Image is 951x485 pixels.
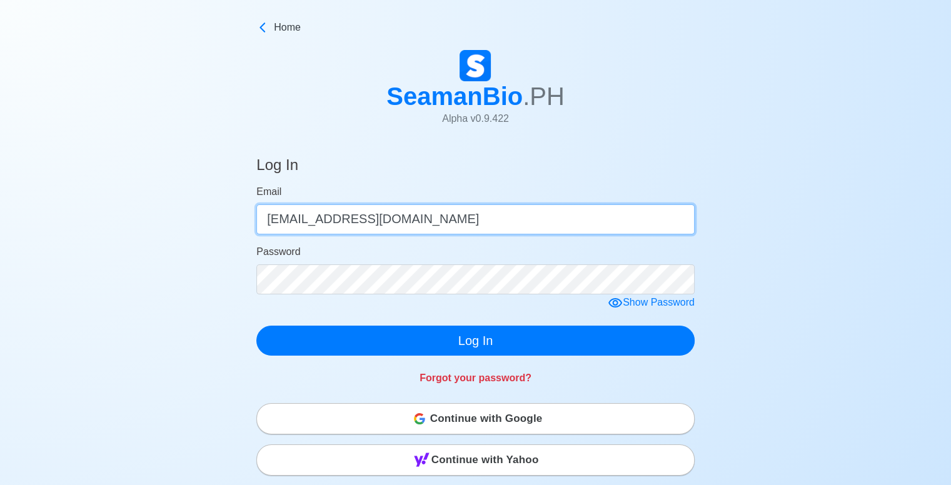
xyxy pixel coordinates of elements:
[460,50,491,81] img: Logo
[386,81,565,111] h1: SeamanBio
[608,295,695,311] div: Show Password
[256,444,695,476] button: Continue with Yahoo
[386,111,565,126] p: Alpha v 0.9.422
[256,246,300,257] span: Password
[256,186,281,197] span: Email
[256,326,695,356] button: Log In
[274,20,301,35] span: Home
[523,82,565,110] span: .PH
[256,20,695,35] a: Home
[430,406,543,431] span: Continue with Google
[420,372,531,383] a: Forgot your password?
[256,403,695,434] button: Continue with Google
[431,447,539,472] span: Continue with Yahoo
[256,156,298,179] h4: Log In
[256,204,695,234] input: Your email
[386,50,565,136] a: SeamanBio.PHAlpha v0.9.422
